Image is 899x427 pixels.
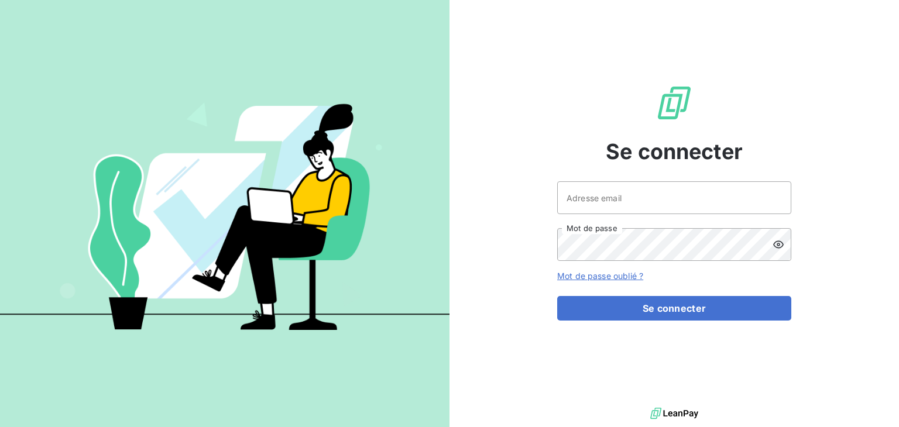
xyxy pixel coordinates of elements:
[557,271,643,281] a: Mot de passe oublié ?
[557,181,791,214] input: placeholder
[650,405,698,422] img: logo
[557,296,791,321] button: Se connecter
[656,84,693,122] img: Logo LeanPay
[606,136,743,167] span: Se connecter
